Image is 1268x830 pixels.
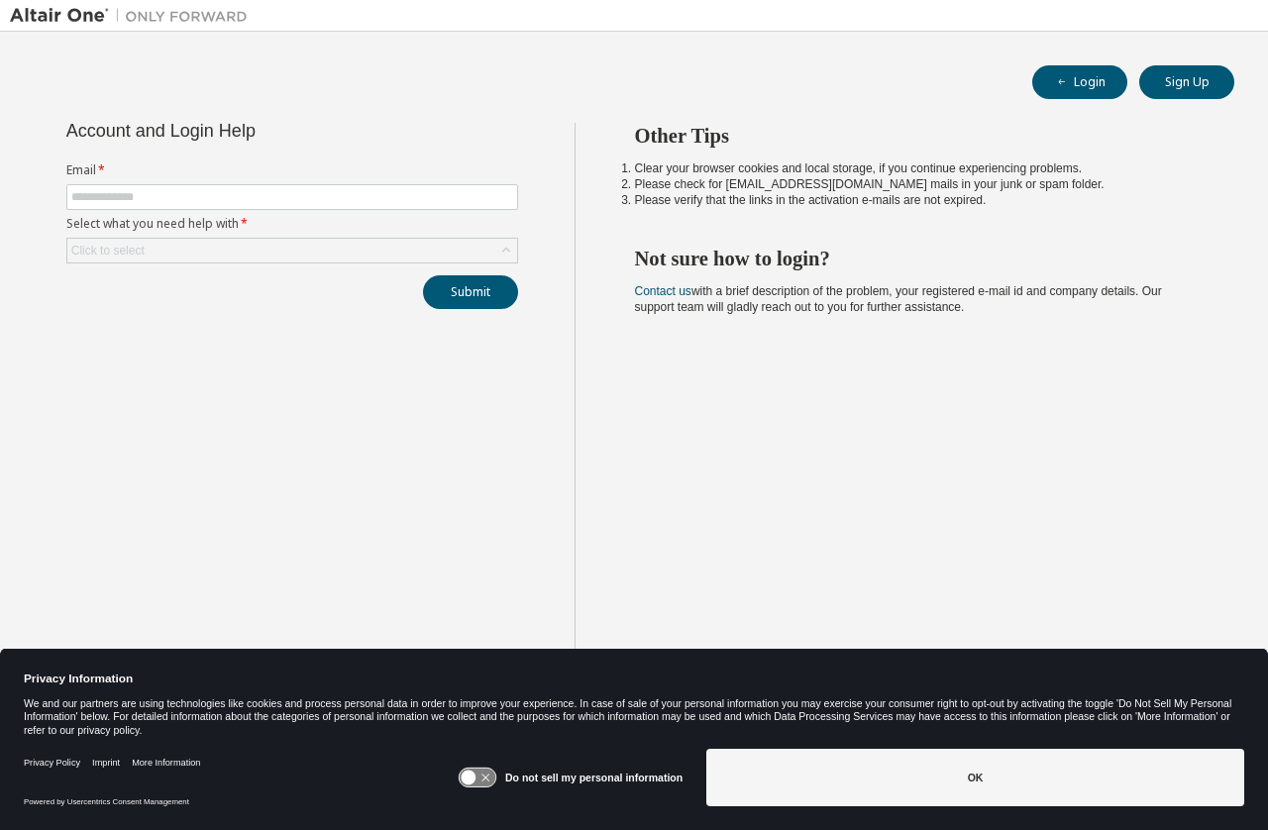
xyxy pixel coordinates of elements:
[66,216,518,232] label: Select what you need help with
[635,176,1200,192] li: Please check for [EMAIL_ADDRESS][DOMAIN_NAME] mails in your junk or spam folder.
[1139,65,1234,99] button: Sign Up
[71,243,145,259] div: Click to select
[66,123,428,139] div: Account and Login Help
[635,160,1200,176] li: Clear your browser cookies and local storage, if you continue experiencing problems.
[66,162,518,178] label: Email
[635,246,1200,271] h2: Not sure how to login?
[423,275,518,309] button: Submit
[10,6,258,26] img: Altair One
[635,192,1200,208] li: Please verify that the links in the activation e-mails are not expired.
[1032,65,1127,99] button: Login
[635,284,691,298] a: Contact us
[635,123,1200,149] h2: Other Tips
[67,239,517,262] div: Click to select
[635,284,1162,314] span: with a brief description of the problem, your registered e-mail id and company details. Our suppo...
